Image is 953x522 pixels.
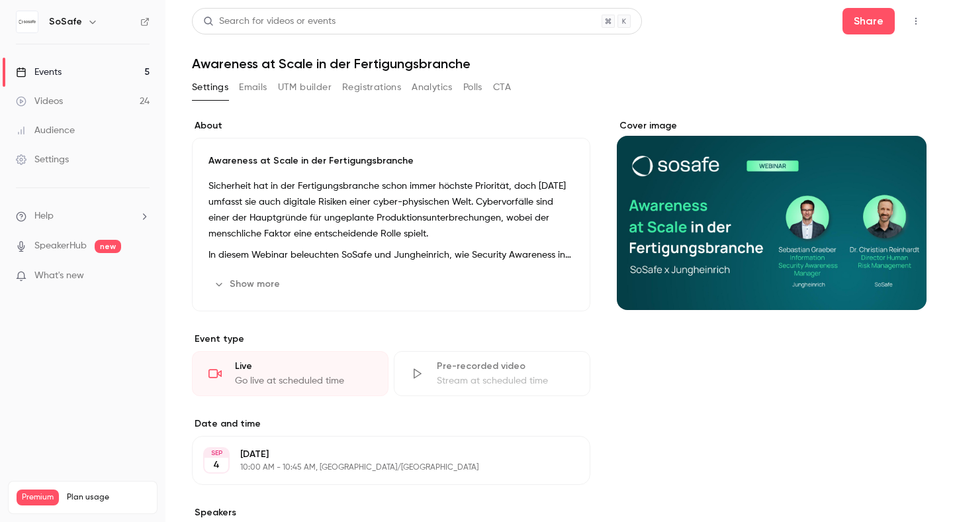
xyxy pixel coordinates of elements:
div: LiveGo live at scheduled time [192,351,388,396]
section: Cover image [617,119,927,310]
span: Plan usage [67,492,149,503]
p: Awareness at Scale in der Fertigungsbranche [208,154,574,168]
button: Share [842,8,895,34]
button: CTA [493,77,511,98]
a: SpeakerHub [34,239,87,253]
h1: Awareness at Scale in der Fertigungsbranche [192,56,927,72]
div: Settings [16,153,69,166]
div: Pre-recorded video [437,360,574,373]
p: Sicherheit hat in der Fertigungsbranche schon immer höchste Priorität, doch [DATE] umfasst sie au... [208,178,574,242]
label: Speakers [192,506,590,519]
button: Show more [208,274,288,295]
div: Go live at scheduled time [235,374,372,388]
img: SoSafe [17,11,38,32]
label: Date and time [192,417,590,431]
button: Registrations [342,77,401,98]
label: Cover image [617,119,927,132]
span: new [95,240,121,253]
button: Settings [192,77,228,98]
div: Audience [16,124,75,137]
p: Event type [192,333,590,346]
div: Live [235,360,372,373]
button: Analytics [412,77,453,98]
div: SEP [204,448,228,458]
div: Stream at scheduled time [437,374,574,388]
li: help-dropdown-opener [16,209,150,223]
div: Pre-recorded videoStream at scheduled time [394,351,590,396]
p: In diesem Webinar beleuchten SoSafe und Jungheinrich, wie Security Awareness in einem produzieren... [208,247,574,263]
button: Emails [239,77,267,98]
span: Premium [17,490,59,505]
p: 10:00 AM - 10:45 AM, [GEOGRAPHIC_DATA]/[GEOGRAPHIC_DATA] [240,462,520,473]
span: Help [34,209,54,223]
button: Polls [463,77,482,98]
button: UTM builder [278,77,332,98]
p: [DATE] [240,448,520,461]
span: What's new [34,269,84,283]
h6: SoSafe [49,15,82,28]
label: About [192,119,590,132]
div: Videos [16,95,63,108]
div: Events [16,66,62,79]
p: 4 [213,458,220,472]
div: Search for videos or events [203,15,336,28]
